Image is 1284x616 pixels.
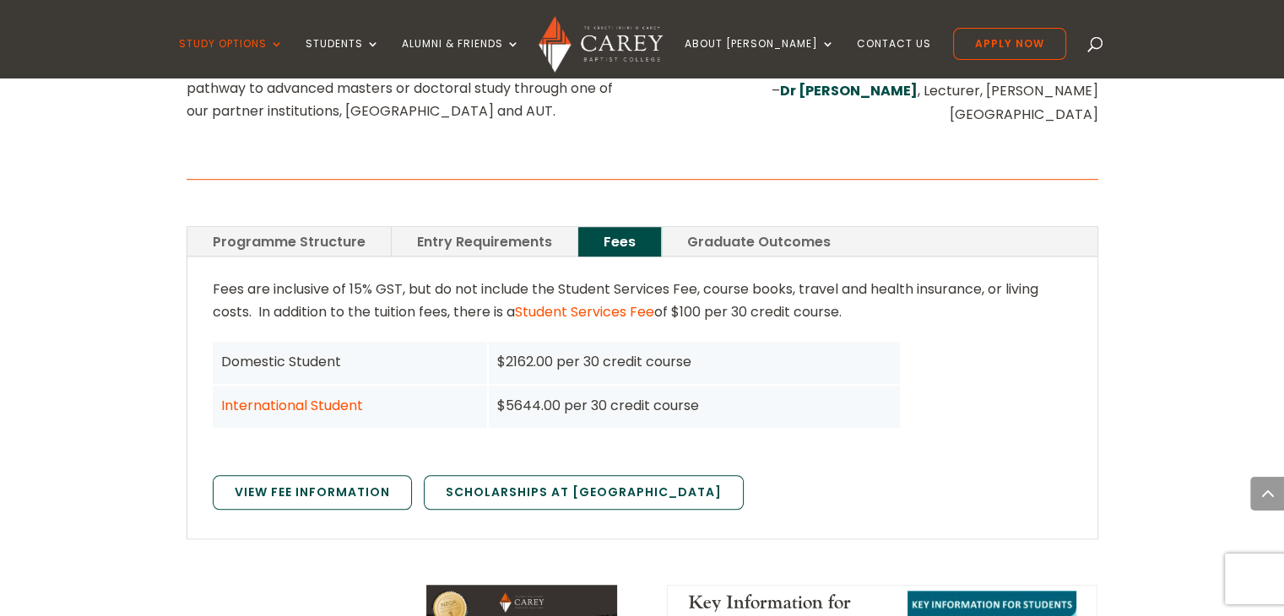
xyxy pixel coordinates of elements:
[539,16,663,73] img: Carey Baptist College
[779,81,917,100] a: Dr [PERSON_NAME]
[662,227,856,257] a: Graduate Outcomes
[213,475,412,511] a: View Fee Information
[221,396,363,415] a: International Student
[213,278,1072,337] p: Fees are inclusive of 15% GST, but do not include the Student Services Fee, course books, travel ...
[306,38,380,78] a: Students
[685,38,835,78] a: About [PERSON_NAME]
[578,227,661,257] a: Fees
[953,28,1066,60] a: Apply Now
[667,79,1097,125] p: – , Lecturer, [PERSON_NAME][GEOGRAPHIC_DATA]
[497,394,891,417] div: $5644.00 per 30 credit course
[515,302,654,322] a: Student Services Fee
[402,38,520,78] a: Alumni & Friends
[187,227,391,257] a: Programme Structure
[424,475,744,511] a: Scholarships at [GEOGRAPHIC_DATA]
[221,350,479,373] div: Domestic Student
[392,227,577,257] a: Entry Requirements
[179,38,284,78] a: Study Options
[857,38,931,78] a: Contact Us
[497,350,891,373] div: $2162.00 per 30 credit course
